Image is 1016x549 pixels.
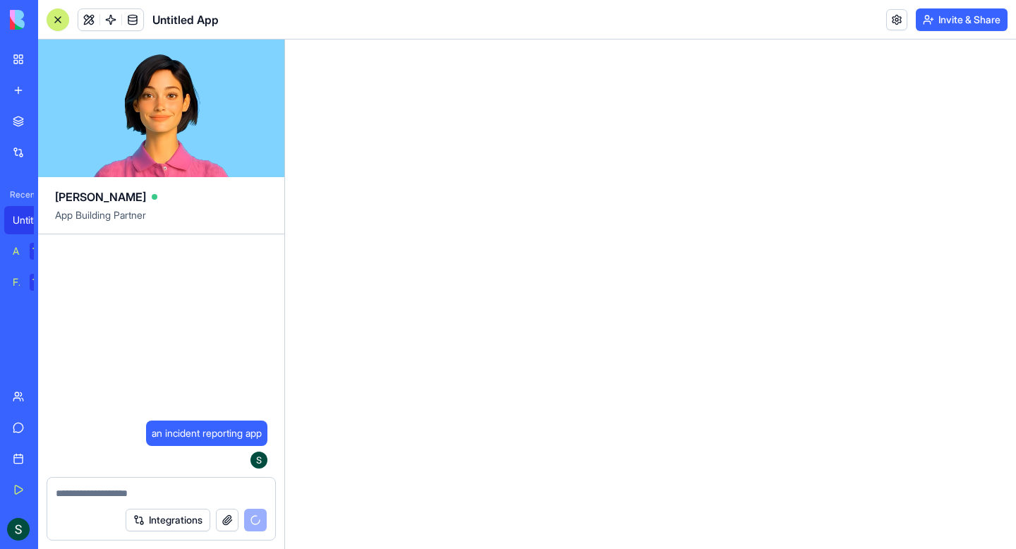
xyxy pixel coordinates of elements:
a: Untitled App [4,206,61,234]
a: Feedback FormTRY [4,268,61,296]
div: TRY [30,243,52,260]
img: ACg8ocINy8nmvnu_71Vg3fZTKX5AcNY-IxUP5GayBSbVrByUC4tVpQ=s96-c [7,518,30,541]
span: Recent [4,189,34,200]
div: Untitled App [13,213,52,227]
div: TRY [30,274,52,291]
button: Invite & Share [916,8,1008,31]
div: AI Logo Generator [13,244,20,258]
span: App Building Partner [55,208,267,234]
a: AI Logo GeneratorTRY [4,237,61,265]
span: Untitled App [152,11,219,28]
img: ACg8ocINy8nmvnu_71Vg3fZTKX5AcNY-IxUP5GayBSbVrByUC4tVpQ=s96-c [250,452,267,469]
img: logo [10,10,97,30]
div: Feedback Form [13,275,20,289]
span: an incident reporting app [152,426,262,440]
span: [PERSON_NAME] [55,188,146,205]
button: Integrations [126,509,210,531]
